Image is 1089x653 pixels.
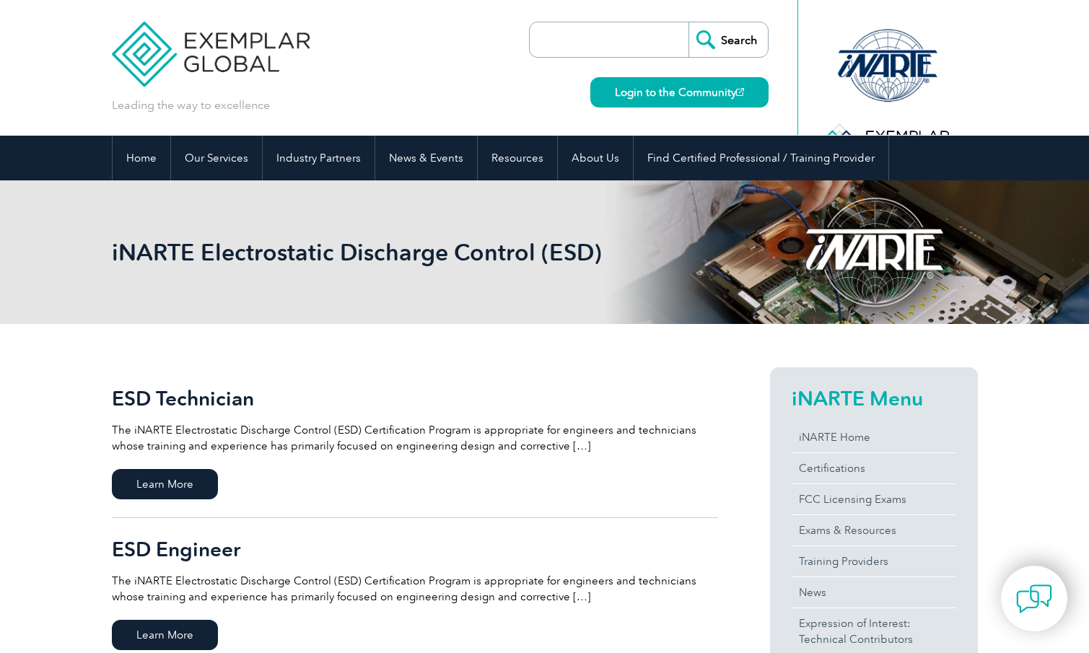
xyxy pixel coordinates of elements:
[112,367,718,518] a: ESD Technician The iNARTE Electrostatic Discharge Control (ESD) Certification Program is appropri...
[792,515,956,545] a: Exams & Resources
[792,484,956,514] a: FCC Licensing Exams
[171,136,262,180] a: Our Services
[112,620,218,650] span: Learn More
[634,136,888,180] a: Find Certified Professional / Training Provider
[112,469,218,499] span: Learn More
[590,77,769,108] a: Login to the Community
[113,136,170,180] a: Home
[112,422,718,454] p: The iNARTE Electrostatic Discharge Control (ESD) Certification Program is appropriate for enginee...
[112,538,718,561] h2: ESD Engineer
[792,577,956,608] a: News
[478,136,557,180] a: Resources
[263,136,375,180] a: Industry Partners
[792,453,956,483] a: Certifications
[792,387,956,410] h2: iNARTE Menu
[112,387,718,410] h2: ESD Technician
[558,136,633,180] a: About Us
[1016,581,1052,617] img: contact-chat.png
[112,97,270,113] p: Leading the way to excellence
[792,422,956,452] a: iNARTE Home
[375,136,477,180] a: News & Events
[736,88,744,96] img: open_square.png
[112,573,718,605] p: The iNARTE Electrostatic Discharge Control (ESD) Certification Program is appropriate for enginee...
[792,546,956,577] a: Training Providers
[112,238,666,266] h1: iNARTE Electrostatic Discharge Control (ESD)
[688,22,768,57] input: Search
